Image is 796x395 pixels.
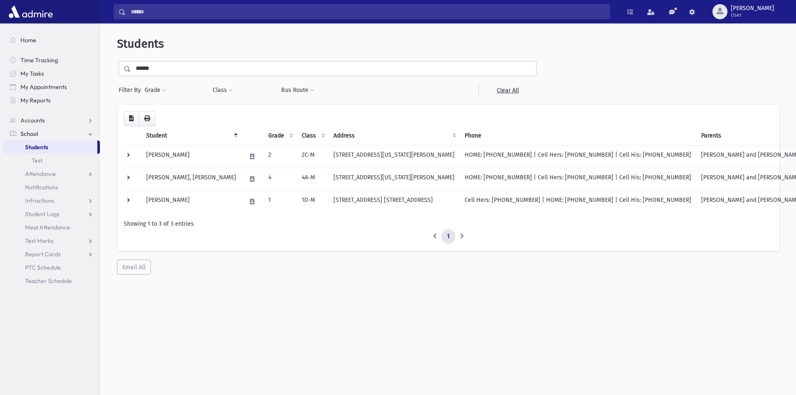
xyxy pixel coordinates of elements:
[119,86,144,94] span: Filter By
[478,83,537,98] a: Clear All
[3,127,100,140] a: School
[25,210,59,218] span: Student Logs
[263,190,297,213] td: 1
[731,12,774,18] span: User
[297,126,328,145] th: Class: activate to sort column ascending
[263,168,297,190] td: 4
[25,170,56,178] span: Attendance
[297,190,328,213] td: 1D-M
[3,194,100,207] a: Infractions
[25,250,61,258] span: Report Cards
[460,190,696,213] td: Cell Hers: [PHONE_NUMBER] | HOME: [PHONE_NUMBER] | Cell His: [PHONE_NUMBER]
[25,224,70,231] span: Meal Attendance
[297,168,328,190] td: 4A-M
[20,97,51,104] span: My Reports
[297,145,328,168] td: 2C-M
[3,94,100,107] a: My Reports
[328,190,460,213] td: [STREET_ADDRESS] [STREET_ADDRESS]
[141,190,241,213] td: [PERSON_NAME]
[20,117,45,124] span: Accounts
[25,264,61,271] span: PTC Schedule
[460,168,696,190] td: HOME: [PHONE_NUMBER] | Cell Hers: [PHONE_NUMBER] | Cell His: [PHONE_NUMBER]
[281,83,315,98] button: Bus Route
[3,261,100,274] a: PTC Schedule
[3,80,100,94] a: My Appointments
[20,36,36,44] span: Home
[328,126,460,145] th: Address: activate to sort column ascending
[328,168,460,190] td: [STREET_ADDRESS][US_STATE][PERSON_NAME]
[126,4,610,19] input: Search
[3,154,100,167] a: Test
[263,126,297,145] th: Grade: activate to sort column ascending
[460,145,696,168] td: HOME: [PHONE_NUMBER] | Cell Hers: [PHONE_NUMBER] | Cell His: [PHONE_NUMBER]
[212,83,233,98] button: Class
[3,167,100,181] a: Attendance
[20,130,38,138] span: School
[3,140,97,154] a: Students
[25,277,72,285] span: Teacher Schedule
[124,219,773,228] div: Showing 1 to 3 of 3 entries
[3,274,100,288] a: Teacher Schedule
[20,83,67,91] span: My Appointments
[20,56,58,64] span: Time Tracking
[141,145,241,168] td: [PERSON_NAME]
[3,54,100,67] a: Time Tracking
[124,111,139,126] button: CSV
[25,183,58,191] span: Notifications
[3,114,100,127] a: Accounts
[3,221,100,234] a: Meal Attendance
[25,197,54,204] span: Infractions
[3,207,100,221] a: Student Logs
[3,234,100,247] a: Test Marks
[3,181,100,194] a: Notifications
[3,247,100,261] a: Report Cards
[139,111,155,126] button: Print
[117,37,164,51] span: Students
[7,3,55,20] img: AdmirePro
[328,145,460,168] td: [STREET_ADDRESS][US_STATE][PERSON_NAME]
[144,83,167,98] button: Grade
[3,33,100,47] a: Home
[25,237,53,245] span: Test Marks
[442,229,455,244] a: 1
[20,70,44,77] span: My Tasks
[460,126,696,145] th: Phone
[25,143,48,151] span: Students
[141,126,241,145] th: Student: activate to sort column descending
[3,67,100,80] a: My Tasks
[731,5,774,12] span: [PERSON_NAME]
[263,145,297,168] td: 2
[117,260,151,275] button: Email All
[141,168,241,190] td: [PERSON_NAME], [PERSON_NAME]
